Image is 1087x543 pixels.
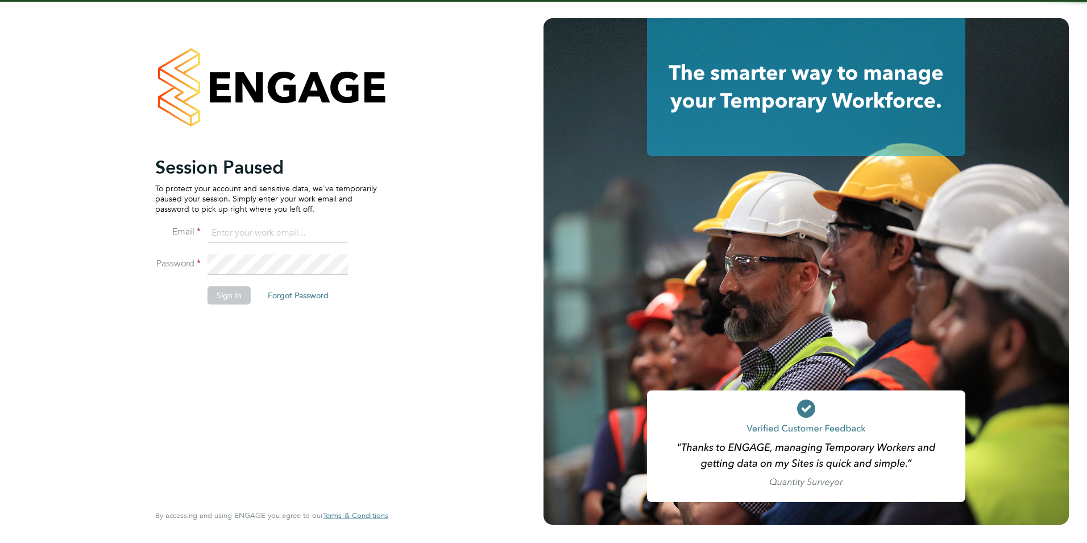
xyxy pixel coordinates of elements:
label: Password [155,258,201,270]
label: Email [155,226,201,238]
span: Terms & Conditions [323,511,388,520]
span: By accessing and using ENGAGE you agree to our [155,511,388,520]
p: To protect your account and sensitive data, we've temporarily paused your session. Simply enter y... [155,183,377,215]
input: Enter your work email... [208,223,348,244]
a: Terms & Conditions [323,511,388,520]
button: Sign In [208,286,251,305]
h2: Session Paused [155,156,377,179]
button: Forgot Password [259,286,338,305]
